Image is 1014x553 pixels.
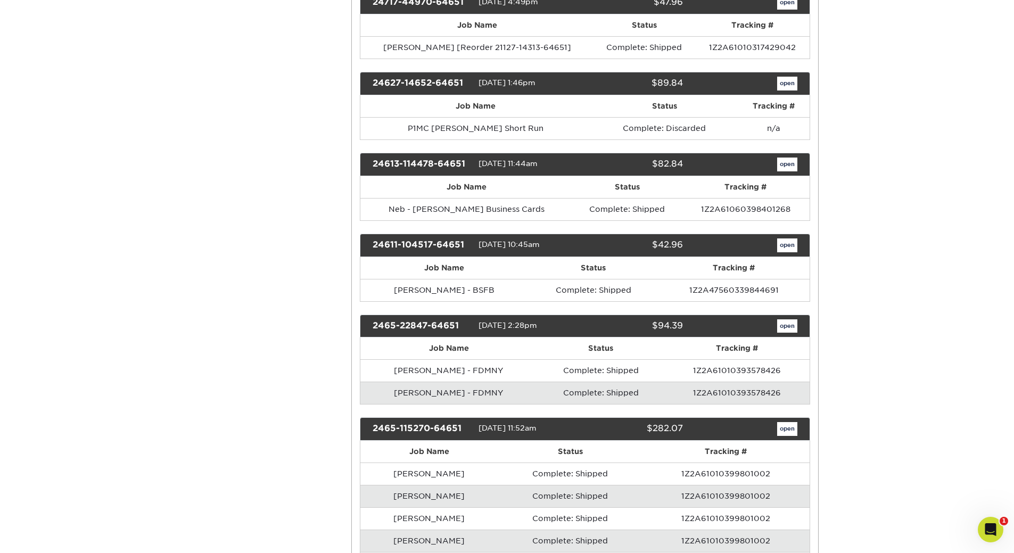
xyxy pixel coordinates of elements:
[777,158,797,171] a: open
[479,159,538,168] span: [DATE] 11:44am
[664,359,809,382] td: 1Z2A61010393578426
[360,279,528,301] td: [PERSON_NAME] - BSFB
[658,279,810,301] td: 1Z2A47560339844691
[664,337,809,359] th: Tracking #
[538,337,664,359] th: Status
[572,198,682,220] td: Complete: Shipped
[365,238,479,252] div: 24611-104517-64651
[978,517,1003,542] iframe: Intercom live chat
[360,198,572,220] td: Neb - [PERSON_NAME] Business Cards
[360,95,591,117] th: Job Name
[365,319,479,333] div: 2465-22847-64651
[777,77,797,90] a: open
[738,117,810,139] td: n/a
[777,422,797,436] a: open
[365,422,479,436] div: 2465-115270-64651
[498,441,642,463] th: Status
[365,77,479,90] div: 24627-14652-64651
[360,359,538,382] td: [PERSON_NAME] - FDMNY
[777,238,797,252] a: open
[528,279,658,301] td: Complete: Shipped
[498,485,642,507] td: Complete: Shipped
[365,158,479,171] div: 24613-114478-64651
[479,321,537,329] span: [DATE] 2:28pm
[577,77,691,90] div: $89.84
[498,507,642,530] td: Complete: Shipped
[498,530,642,552] td: Complete: Shipped
[682,198,809,220] td: 1Z2A61060398401268
[777,319,797,333] a: open
[591,95,738,117] th: Status
[360,176,572,198] th: Job Name
[642,463,810,485] td: 1Z2A61010399801002
[360,257,528,279] th: Job Name
[360,382,538,404] td: [PERSON_NAME] - FDMNY
[577,422,691,436] div: $282.07
[1000,517,1008,525] span: 1
[658,257,810,279] th: Tracking #
[577,238,691,252] div: $42.96
[591,117,738,139] td: Complete: Discarded
[695,36,810,59] td: 1Z2A61010317429042
[642,530,810,552] td: 1Z2A61010399801002
[360,530,498,552] td: [PERSON_NAME]
[642,507,810,530] td: 1Z2A61010399801002
[538,382,664,404] td: Complete: Shipped
[738,95,810,117] th: Tracking #
[360,117,591,139] td: P1MC [PERSON_NAME] Short Run
[682,176,809,198] th: Tracking #
[479,78,535,87] span: [DATE] 1:46pm
[642,441,810,463] th: Tracking #
[528,257,658,279] th: Status
[360,507,498,530] td: [PERSON_NAME]
[593,14,695,36] th: Status
[479,240,540,249] span: [DATE] 10:45am
[664,382,809,404] td: 1Z2A61010393578426
[360,441,498,463] th: Job Name
[360,463,498,485] td: [PERSON_NAME]
[538,359,664,382] td: Complete: Shipped
[572,176,682,198] th: Status
[577,158,691,171] div: $82.84
[577,319,691,333] div: $94.39
[360,485,498,507] td: [PERSON_NAME]
[642,485,810,507] td: 1Z2A61010399801002
[360,36,593,59] td: [PERSON_NAME] [Reorder 21127-14313-64651]
[498,463,642,485] td: Complete: Shipped
[593,36,695,59] td: Complete: Shipped
[360,14,593,36] th: Job Name
[479,424,537,433] span: [DATE] 11:52am
[360,337,538,359] th: Job Name
[695,14,810,36] th: Tracking #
